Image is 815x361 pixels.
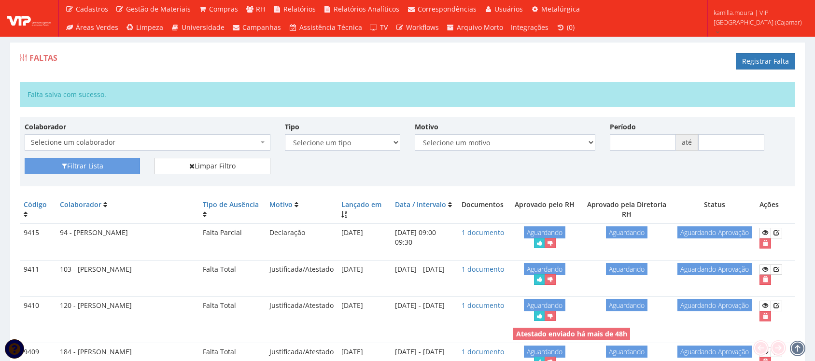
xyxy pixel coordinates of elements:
[391,260,456,289] td: [DATE] - [DATE]
[606,226,647,238] span: Aguardando
[392,18,443,37] a: Workflows
[341,200,381,209] a: Lançado em
[20,223,56,252] td: 9415
[199,260,266,289] td: Falta Total
[76,23,118,32] span: Áreas Verdes
[266,260,337,289] td: Justificada/Atestado
[299,23,362,32] span: Assistência Técnica
[674,196,756,223] th: Status
[126,4,191,14] span: Gestão de Materiais
[366,18,392,37] a: TV
[269,200,293,209] a: Motivo
[567,23,575,32] span: (0)
[395,200,446,209] a: Data / Intervalo
[20,260,56,289] td: 9411
[337,223,391,252] td: [DATE]
[122,18,168,37] a: Limpeza
[7,11,51,26] img: logo
[25,158,140,174] button: Filtrar Lista
[415,122,438,132] label: Motivo
[380,23,388,32] span: TV
[462,347,504,356] a: 1 documento
[677,263,752,275] span: Aguardando Aprovação
[418,4,477,14] span: Correspondências
[199,223,266,252] td: Falta Parcial
[56,223,199,252] td: 94 - [PERSON_NAME]
[516,329,627,338] strong: Atestado enviado há mais de 48h
[391,223,456,252] td: [DATE] 09:00 09:30
[76,4,108,14] span: Cadastros
[285,18,366,37] a: Assistência Técnica
[29,53,57,63] span: Faltas
[676,134,698,151] span: até
[456,196,509,223] th: Documentos
[283,4,316,14] span: Relatórios
[61,18,122,37] a: Áreas Verdes
[524,346,565,358] span: Aguardando
[507,18,552,37] a: Integrações
[209,4,238,14] span: Compras
[552,18,578,37] a: (0)
[182,23,225,32] span: Universidade
[56,260,199,289] td: 103 - [PERSON_NAME]
[457,23,503,32] span: Arquivo Morto
[20,82,795,107] div: Falta salva com sucesso.
[56,297,199,325] td: 120 - [PERSON_NAME]
[511,23,548,32] span: Integrações
[167,18,228,37] a: Universidade
[736,53,795,69] a: Registrar Falta
[24,200,47,209] a: Código
[199,297,266,325] td: Falta Total
[256,4,265,14] span: RH
[334,4,399,14] span: Relatórios Analíticos
[524,263,565,275] span: Aguardando
[203,200,259,209] a: Tipo de Ausência
[266,297,337,325] td: Justificada/Atestado
[606,299,647,311] span: Aguardando
[714,8,802,27] span: kamilla.moura | VIP [GEOGRAPHIC_DATA] (Cajamar)
[228,18,285,37] a: Campanhas
[25,122,66,132] label: Colaborador
[524,226,565,238] span: Aguardando
[610,122,636,132] label: Período
[462,228,504,237] a: 1 documento
[462,301,504,310] a: 1 documento
[524,299,565,311] span: Aguardando
[443,18,507,37] a: Arquivo Morto
[337,297,391,325] td: [DATE]
[606,263,647,275] span: Aguardando
[580,196,674,223] th: Aprovado pela Diretoria RH
[391,297,456,325] td: [DATE] - [DATE]
[541,4,580,14] span: Metalúrgica
[756,196,795,223] th: Ações
[494,4,523,14] span: Usuários
[462,264,504,274] a: 1 documento
[509,196,579,223] th: Aprovado pelo RH
[677,346,752,358] span: Aguardando Aprovação
[677,226,752,238] span: Aguardando Aprovação
[242,23,281,32] span: Campanhas
[60,200,101,209] a: Colaborador
[285,122,299,132] label: Tipo
[20,297,56,325] td: 9410
[677,299,752,311] span: Aguardando Aprovação
[266,223,337,252] td: Declaração
[25,134,270,151] span: Selecione um colaborador
[606,346,647,358] span: Aguardando
[31,138,258,147] span: Selecione um colaborador
[155,158,270,174] a: Limpar Filtro
[136,23,163,32] span: Limpeza
[406,23,439,32] span: Workflows
[337,260,391,289] td: [DATE]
